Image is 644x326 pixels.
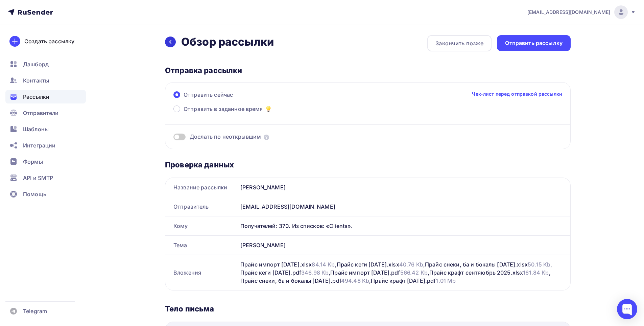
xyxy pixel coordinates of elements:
[5,90,86,103] a: Рассылки
[165,66,571,75] div: Отправка рассылки
[528,261,550,268] span: 50.15 Kb
[240,222,562,230] div: Получателей: 370. Из списков: «Clients».
[5,122,86,136] a: Шаблоны
[527,9,610,16] span: [EMAIL_ADDRESS][DOMAIN_NAME]
[238,197,570,216] div: [EMAIL_ADDRESS][DOMAIN_NAME]
[371,277,456,285] div: Прайс крафт [DATE].pdf
[436,277,456,284] span: 1.01 Mb
[37,210,206,226] p: Пивной напиток "Бёрнинг Бревери Юди" - UD Milk [PERSON_NAME] With Raspberry - 0,45 л -(до 11.10) ...
[23,190,46,198] span: Помощь
[37,96,204,110] span: Во вложении актуальные прайсы, а актуальные остатки доступны по ссылке:
[330,269,429,277] div: Прайс импорт [DATE].pdf ,
[23,307,47,315] span: Telegram
[238,178,570,197] div: [PERSON_NAME]
[165,236,238,255] div: Тема
[5,57,86,71] a: Дашборд
[23,174,53,182] span: API и SMTP
[165,178,238,197] div: Название рассылки
[37,241,206,256] p: [PERSON_NAME] Степь и ветер "Меломель 14" - Cranberry And Tonka Beans [PERSON_NAME] - (до 18.09) ...
[23,125,49,133] span: Шаблоны
[301,269,329,276] span: 346.98 Kb
[400,269,428,276] span: 566.42 Kb
[165,160,571,169] div: Проверка данных
[24,37,74,45] div: Создать рассылку
[527,5,636,19] a: [EMAIL_ADDRESS][DOMAIN_NAME]
[5,106,86,120] a: Отправители
[505,39,563,47] div: Отправить рассылку
[23,158,43,166] span: Формы
[341,277,369,284] span: 494.48 Kb
[165,197,238,216] div: Отправитель
[238,236,570,255] div: [PERSON_NAME]
[165,263,238,282] div: Вложения
[23,60,49,68] span: Дашборд
[240,269,330,277] div: Прайс кеги [DATE].pdf ,
[337,260,425,269] div: Прайс кеги [DATE].xlsx ,
[23,76,49,85] span: Контакты
[37,36,72,42] span: Добрый день!
[190,133,261,141] span: Дослать по неоткрывшим
[240,277,371,285] div: Прайс снеки, ба и бокалы [DATE].pdf ,
[5,155,86,168] a: Формы
[5,74,86,87] a: Контакты
[91,171,152,181] strong: Распродажа:
[184,91,233,99] span: Отправить сейчас
[37,196,106,202] strong: Распродажа этой недели:
[240,260,337,269] div: Прайс импорт [DATE].xlsx ,
[37,256,206,271] p: [PERSON_NAME] Степь и ветер "Меломель 12" - Pomegranate And Fig [PERSON_NAME] - 0,33 л - (до 16.0...
[37,112,102,117] a: остатки [PERSON_NAME]
[429,269,551,277] div: Прайс крафт сентяюбрь 2025.xlsx ,
[425,260,552,269] div: Прайс снеки, ба и бокалы [DATE].xlsx ,
[523,269,549,276] span: 161.84 Kb
[37,226,206,241] p: [PERSON_NAME] Степь и ветер "Мёд и Ягоды" - Berries, Wood & White Chocolate - 0,33 л - (до 25.11)...
[165,304,571,313] div: Тело письма
[165,216,238,235] div: Кому
[184,105,263,113] span: Отправить в заданное время
[472,91,562,97] a: Чек-лист перед отправкой рассылки
[312,261,335,268] span: 84.14 Kb
[23,109,59,117] span: Отправители
[181,35,274,49] h2: Обзор рассылки
[23,93,49,101] span: Рассылки
[23,141,55,149] span: Интеграции
[435,39,483,47] div: Закончить позже
[37,18,117,29] strong: [PERSON_NAME]
[37,51,206,87] span: Обратите внимание на изменения в графике отгрузок! В связи с изменениями требований оформления по...
[399,261,423,268] span: 40.76 Kb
